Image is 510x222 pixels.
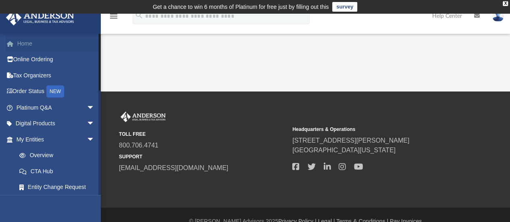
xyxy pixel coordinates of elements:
[11,163,107,179] a: CTA Hub
[6,100,107,116] a: Platinum Q&Aarrow_drop_down
[135,11,144,20] i: search
[6,131,107,147] a: My Entitiesarrow_drop_down
[503,1,508,6] div: close
[292,137,409,144] a: [STREET_ADDRESS][PERSON_NAME]
[119,153,287,160] small: SUPPORT
[87,131,103,148] span: arrow_drop_down
[119,142,158,149] a: 800.706.4741
[292,126,460,133] small: Headquarters & Operations
[87,116,103,132] span: arrow_drop_down
[6,35,107,52] a: Home
[292,147,396,154] a: [GEOGRAPHIC_DATA][US_STATE]
[6,67,107,83] a: Tax Organizers
[332,2,357,12] a: survey
[11,179,107,195] a: Entity Change Request
[6,116,107,132] a: Digital Productsarrow_drop_down
[119,164,228,171] a: [EMAIL_ADDRESS][DOMAIN_NAME]
[6,83,107,100] a: Order StatusNEW
[492,10,504,22] img: User Pic
[119,131,287,138] small: TOLL FREE
[87,100,103,116] span: arrow_drop_down
[119,112,167,122] img: Anderson Advisors Platinum Portal
[109,15,119,21] a: menu
[46,85,64,98] div: NEW
[153,2,329,12] div: Get a chance to win 6 months of Platinum for free just by filling out this
[6,52,107,68] a: Online Ordering
[109,11,119,21] i: menu
[11,147,107,164] a: Overview
[4,10,77,25] img: Anderson Advisors Platinum Portal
